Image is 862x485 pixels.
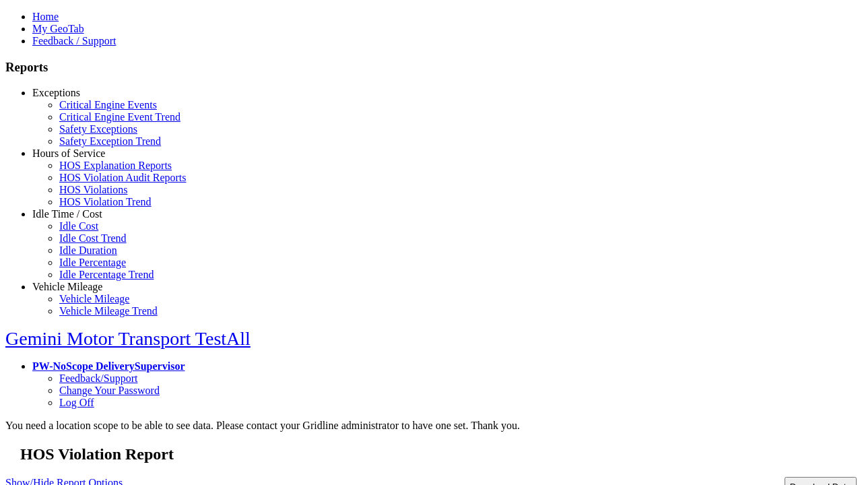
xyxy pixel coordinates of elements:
a: Idle Cost [59,220,98,232]
a: Idle Cost Trend [59,232,127,244]
a: Vehicle Mileage Trend [59,305,158,317]
a: Change Your Password [59,385,160,396]
a: HOS Violation Audit Reports [59,172,187,183]
a: Gemini Motor Transport TestAll [5,328,251,349]
a: Log Off [59,397,94,408]
a: PW-NoScope DeliverySupervisor [32,360,185,372]
a: Idle Time / Cost [32,208,102,220]
a: Idle Percentage [59,257,126,268]
a: HOS Violations [59,184,127,195]
a: Hours of Service [32,148,105,159]
div: You need a location scope to be able to see data. Please contact your Gridline administrator to h... [5,420,857,432]
a: Vehicle Mileage [32,281,102,292]
a: Vehicle Mileage [59,293,129,304]
a: My GeoTab [32,23,84,34]
h2: HOS Violation Report [20,445,857,463]
a: Feedback / Support [32,35,116,46]
a: Critical Engine Event Trend [59,111,180,123]
a: Feedback/Support [59,373,137,384]
a: Idle Duration [59,245,117,256]
a: Idle Percentage Trend [59,269,154,280]
a: Exceptions [32,87,80,98]
a: HOS Violation Trend [59,196,152,207]
a: Home [32,11,59,22]
a: HOS Explanation Reports [59,160,172,171]
h3: Reports [5,60,857,75]
a: Critical Engine Events [59,99,157,110]
a: Safety Exceptions [59,123,137,135]
a: Safety Exception Trend [59,135,161,147]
